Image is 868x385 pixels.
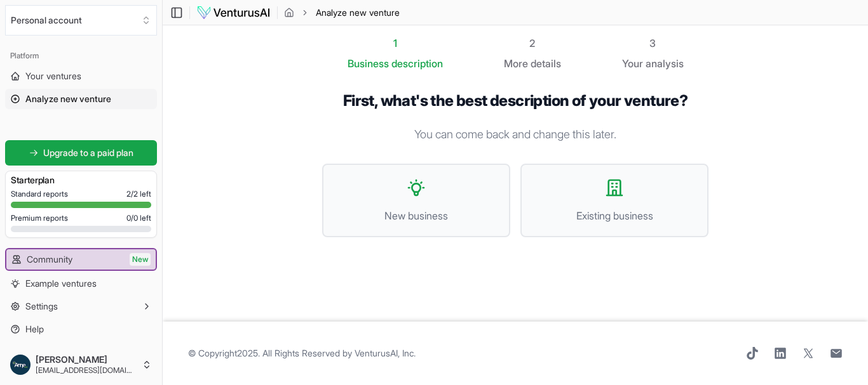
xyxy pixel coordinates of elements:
[5,296,157,316] button: Settings
[5,273,157,294] a: Example ventures
[348,36,443,51] div: 1
[391,57,443,70] span: description
[5,89,157,109] a: Analyze new venture
[25,93,111,105] span: Analyze new venture
[27,253,72,266] span: Community
[10,355,31,375] img: ACg8ocLo6eSxRgYCx90xPGF0255VrG77-2_k4O9dDQAa3oLzKU8GqNk=s96-c
[36,365,137,375] span: [EMAIL_ADDRESS][DOMAIN_NAME]
[336,208,496,223] span: New business
[504,56,528,71] span: More
[5,349,157,380] button: [PERSON_NAME][EMAIL_ADDRESS][DOMAIN_NAME]
[25,70,81,82] span: Your ventures
[622,36,684,51] div: 3
[126,213,151,223] span: 0 / 0 left
[348,56,389,71] span: Business
[6,249,156,270] a: CommunityNew
[284,6,400,19] nav: breadcrumb
[355,348,414,358] a: VenturusAI, Inc
[622,56,643,71] span: Your
[646,57,684,70] span: analysis
[25,323,44,336] span: Help
[534,208,695,223] span: Existing business
[43,147,133,159] span: Upgrade to a paid plan
[5,46,157,66] div: Platform
[25,300,58,313] span: Settings
[322,91,709,110] h1: First, what's the best description of your venture?
[5,319,157,339] a: Help
[11,189,68,199] span: Standard reports
[130,253,151,266] span: New
[11,174,151,186] h3: Starter plan
[5,66,157,86] a: Your ventures
[322,164,510,237] button: New business
[36,354,137,365] span: [PERSON_NAME]
[188,347,416,360] span: © Copyright 2025 . All Rights Reserved by .
[316,6,400,19] span: Analyze new venture
[5,140,157,166] a: Upgrade to a paid plan
[520,164,709,237] button: Existing business
[25,277,97,290] span: Example ventures
[11,213,68,223] span: Premium reports
[126,189,151,199] span: 2 / 2 left
[531,57,561,70] span: details
[5,5,157,36] button: Select an organization
[322,126,709,143] p: You can come back and change this later.
[504,36,561,51] div: 2
[196,5,271,20] img: logo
